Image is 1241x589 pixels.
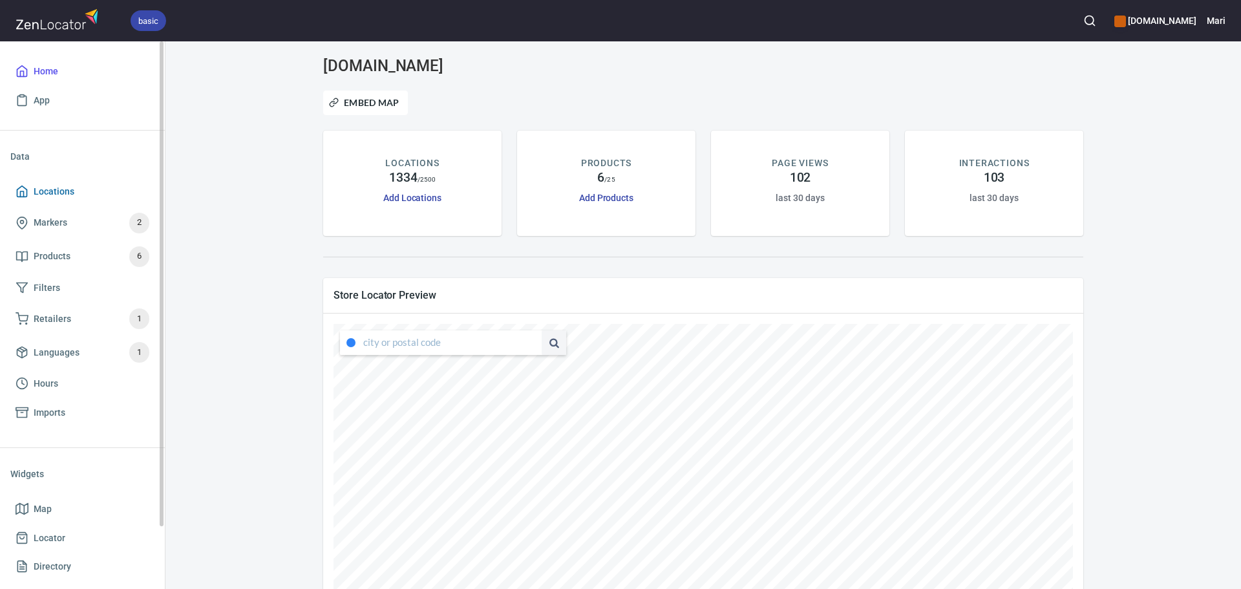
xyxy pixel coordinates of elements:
[10,336,154,369] a: Languages1
[34,280,60,296] span: Filters
[10,240,154,273] a: Products6
[10,57,154,86] a: Home
[1207,6,1225,35] button: Mari
[334,288,1073,302] span: Store Locator Preview
[772,156,828,170] p: PAGE VIEWS
[131,14,166,28] span: basic
[323,91,408,115] button: Embed Map
[10,398,154,427] a: Imports
[10,552,154,581] a: Directory
[1076,6,1104,35] button: Search
[10,141,154,172] li: Data
[34,215,67,231] span: Markers
[34,184,74,200] span: Locations
[332,95,399,111] span: Embed Map
[34,376,58,392] span: Hours
[10,86,154,115] a: App
[10,495,154,524] a: Map
[1207,14,1225,28] h6: Mari
[34,501,52,517] span: Map
[129,215,149,230] span: 2
[984,170,1005,186] h4: 103
[776,191,824,205] h6: last 30 days
[34,311,71,327] span: Retailers
[34,248,70,264] span: Products
[10,302,154,336] a: Retailers1
[34,345,80,361] span: Languages
[10,273,154,303] a: Filters
[1114,6,1196,35] div: Manage your apps
[1114,14,1196,28] h6: [DOMAIN_NAME]
[34,559,71,575] span: Directory
[790,170,811,186] h4: 102
[418,175,436,184] p: / 2500
[10,524,154,553] a: Locator
[16,5,102,33] img: zenlocator
[579,193,633,203] a: Add Products
[34,92,50,109] span: App
[129,345,149,360] span: 1
[597,170,604,186] h4: 6
[363,330,542,355] input: city or postal code
[389,170,418,186] h4: 1334
[581,156,632,170] p: PRODUCTS
[383,193,441,203] a: Add Locations
[959,156,1030,170] p: INTERACTIONS
[10,369,154,398] a: Hours
[970,191,1018,205] h6: last 30 days
[10,177,154,206] a: Locations
[129,249,149,264] span: 6
[10,206,154,240] a: Markers2
[131,10,166,31] div: basic
[34,63,58,80] span: Home
[34,530,65,546] span: Locator
[604,175,615,184] p: / 25
[1114,16,1126,27] button: color-CE600E
[34,405,65,421] span: Imports
[10,458,154,489] li: Widgets
[385,156,439,170] p: LOCATIONS
[129,312,149,327] span: 1
[323,57,566,75] h3: [DOMAIN_NAME]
